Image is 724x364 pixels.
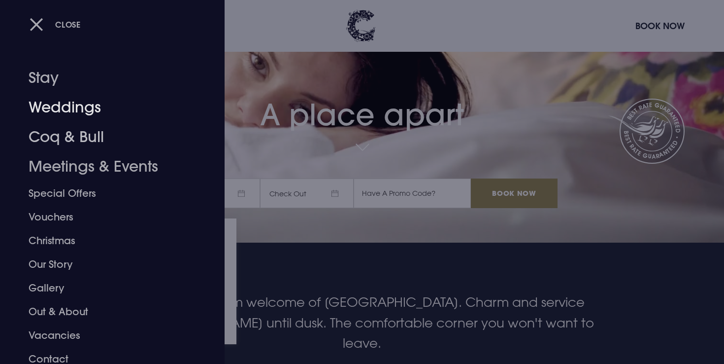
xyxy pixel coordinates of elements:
[29,300,184,324] a: Out & About
[29,229,184,253] a: Christmas
[29,122,184,152] a: Coq & Bull
[30,14,81,35] button: Close
[55,19,81,30] span: Close
[29,253,184,276] a: Our Story
[29,324,184,347] a: Vacancies
[29,152,184,182] a: Meetings & Events
[29,205,184,229] a: Vouchers
[29,182,184,205] a: Special Offers
[29,93,184,122] a: Weddings
[29,276,184,300] a: Gallery
[29,63,184,93] a: Stay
